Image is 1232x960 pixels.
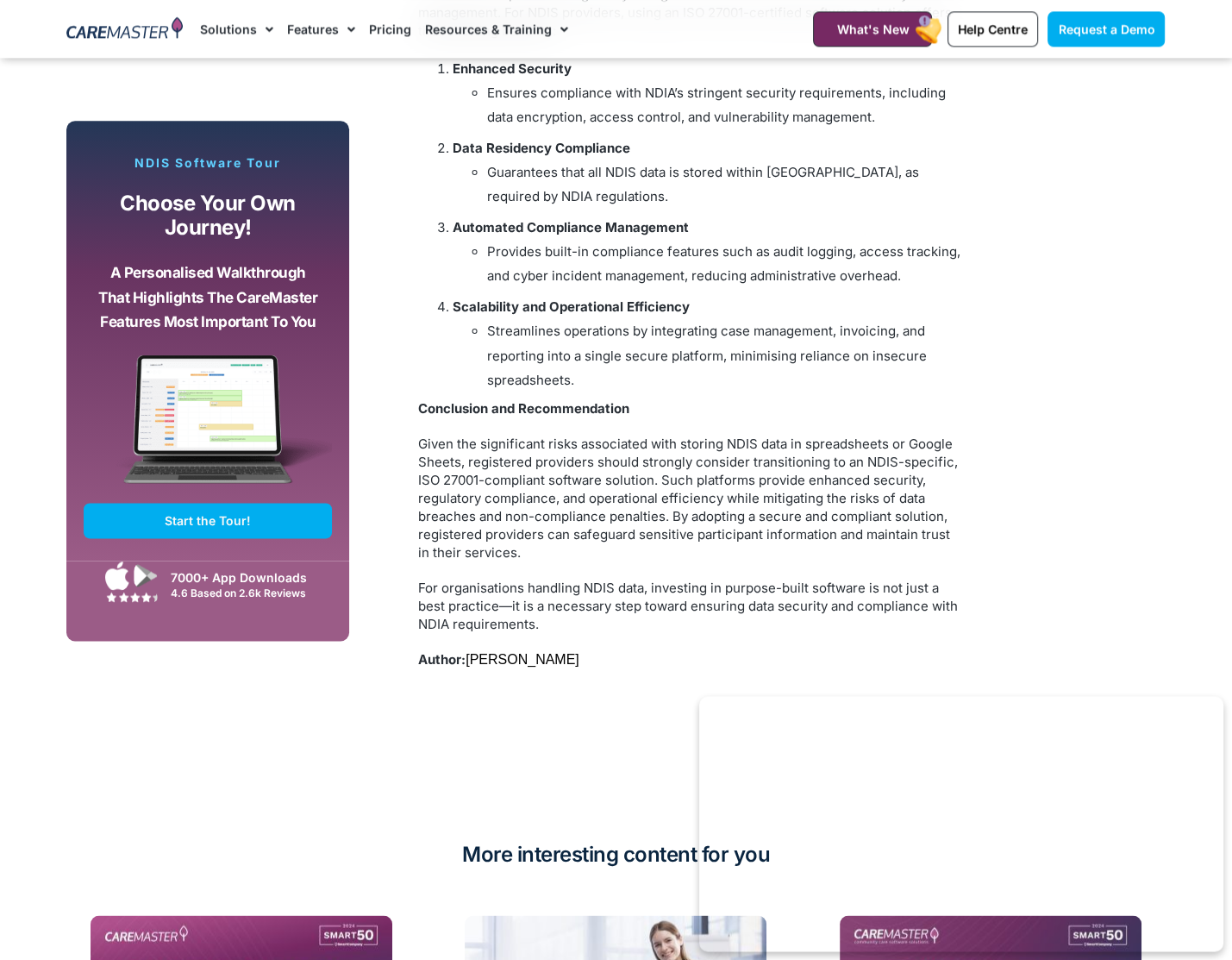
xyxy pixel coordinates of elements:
[487,240,961,288] li: Provides built-in compliance features such as audit logging, access tracking, and cyber incident ...
[165,513,251,528] span: Start the Tour!
[947,11,1038,47] a: Help Centre
[418,650,466,667] strong: Author:
[487,160,961,209] li: Guarantees that all NDIS data is stored within [GEOGRAPHIC_DATA], as required by NDIA regulations.
[699,696,1223,951] iframe: Popup CTA
[134,562,158,588] img: Google Play App Icon
[67,840,1166,868] h2: More interesting content for you
[453,219,689,235] strong: Automated Compliance Management
[418,578,961,632] p: For organisations handling NDIS data, investing in purpose-built software is not just a best prac...
[958,22,1028,36] span: Help Centre
[171,587,323,599] div: 4.6 Based on 2.6k Reviews
[171,568,323,587] div: 7000+ App Downloads
[418,399,629,416] strong: Conclusion and Recommendation
[84,503,332,538] a: Start the Tour!
[453,140,630,156] strong: Data Residency Compliance
[84,355,332,503] img: CareMaster Software Mockup on Screen
[453,60,572,77] strong: Enhanced Security
[453,298,690,315] strong: Scalability and Operational Efficiency
[84,155,332,171] p: NDIS Software Tour
[1058,22,1154,36] span: Request a Demo
[106,592,158,602] img: Google Play Store App Review Stars
[487,319,961,392] li: Streamlines operations by integrating case management, invoicing, and reporting into a single sec...
[66,16,183,42] img: CareMaster Logo
[836,22,909,36] span: What's New
[813,11,932,47] a: What's New
[97,260,319,335] p: A personalised walkthrough that highlights the CareMaster features most important to you
[466,651,579,666] span: [PERSON_NAME]
[487,81,961,129] li: Ensures compliance with NDIA’s stringent security requirements, including data encryption, access...
[97,191,319,241] p: Choose your own journey!
[1048,11,1165,47] a: Request a Demo
[105,561,129,590] img: Apple App Store Icon
[418,434,961,561] p: Given the significant risks associated with storing NDIS data in spreadsheets or Google Sheets, r...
